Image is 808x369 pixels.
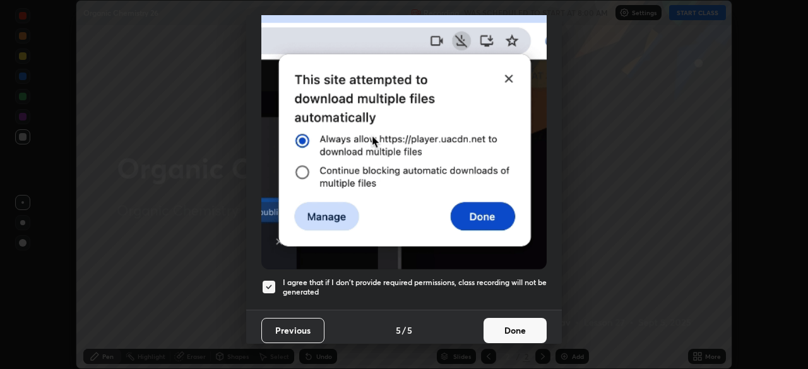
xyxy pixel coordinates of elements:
[407,324,412,337] h4: 5
[283,278,547,297] h5: I agree that if I don't provide required permissions, class recording will not be generated
[402,324,406,337] h4: /
[261,318,324,343] button: Previous
[484,318,547,343] button: Done
[396,324,401,337] h4: 5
